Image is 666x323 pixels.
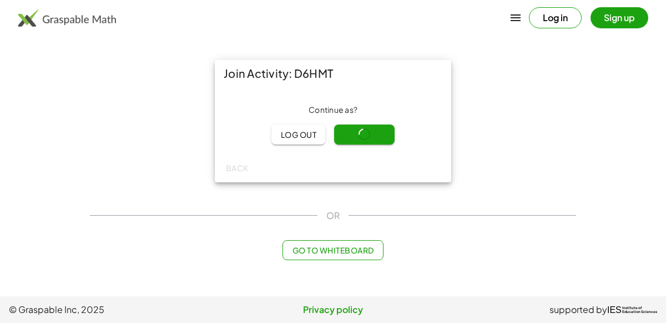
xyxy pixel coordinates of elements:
div: Continue as ? [224,105,442,116]
button: Log out [271,125,325,145]
button: Log in [529,7,582,28]
span: Institute of Education Sciences [622,306,657,314]
a: Privacy policy [225,303,441,316]
div: Join Activity: D6HMT [215,60,451,87]
span: Log out [280,130,316,140]
a: IESInstitute ofEducation Sciences [607,303,657,316]
span: Go to Whiteboard [292,245,374,255]
button: Sign up [591,7,648,28]
span: supported by [549,303,607,316]
span: © Graspable Inc, 2025 [9,303,225,316]
span: IES [607,305,622,315]
button: Go to Whiteboard [282,240,383,260]
span: OR [326,209,340,222]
